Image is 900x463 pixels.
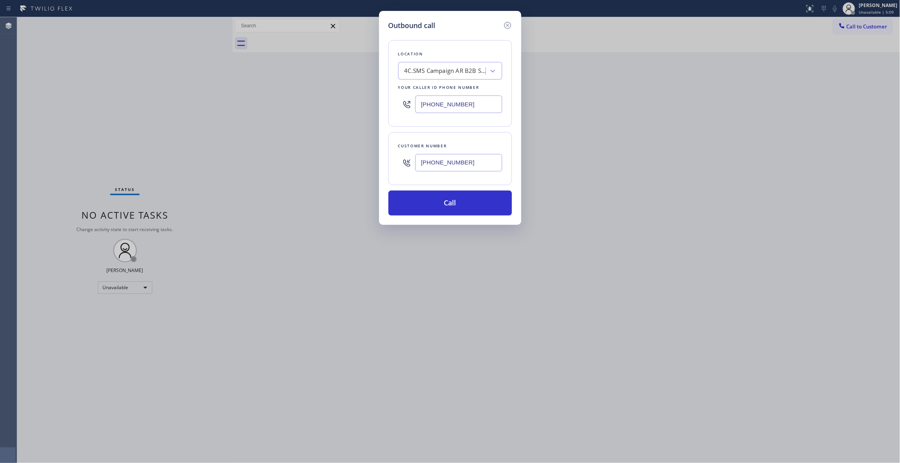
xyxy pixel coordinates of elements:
[388,20,436,31] h5: Outbound call
[404,67,486,76] div: 4C.SMS Campaign AR B2B SMS
[388,191,512,216] button: Call
[398,142,502,150] div: Customer number
[398,83,502,92] div: Your caller id phone number
[415,154,502,171] input: (123) 456-7890
[415,95,502,113] input: (123) 456-7890
[398,50,502,58] div: Location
